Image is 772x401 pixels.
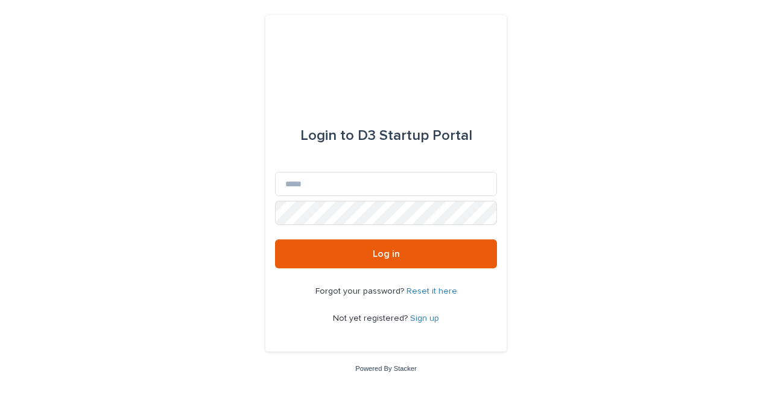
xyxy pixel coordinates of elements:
[300,128,354,143] span: Login to
[347,44,426,80] img: q0dI35fxT46jIlCv2fcp
[410,314,439,323] a: Sign up
[315,287,407,295] span: Forgot your password?
[300,119,472,153] div: D3 Startup Portal
[407,287,457,295] a: Reset it here
[355,365,416,372] a: Powered By Stacker
[275,239,497,268] button: Log in
[333,314,410,323] span: Not yet registered?
[373,249,400,259] span: Log in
